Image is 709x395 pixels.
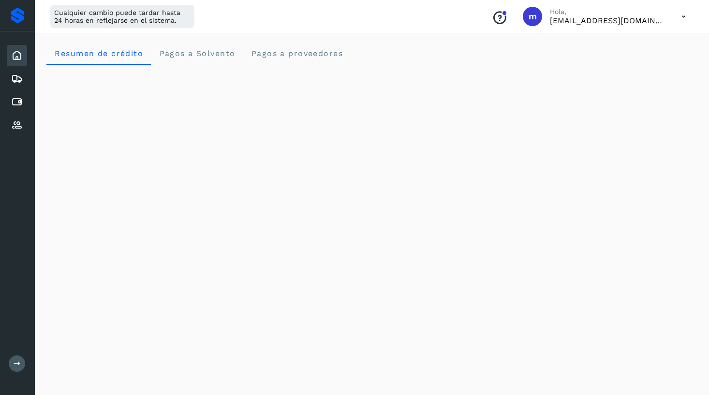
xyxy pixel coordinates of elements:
div: Inicio [7,45,27,66]
p: macosta@avetransportes.com [550,16,666,25]
div: Cualquier cambio puede tardar hasta 24 horas en reflejarse en el sistema. [50,5,194,28]
p: Hola, [550,8,666,16]
span: Resumen de crédito [54,49,143,58]
span: Pagos a proveedores [251,49,343,58]
div: Embarques [7,68,27,89]
div: Proveedores [7,115,27,136]
div: Cuentas por pagar [7,91,27,113]
span: Pagos a Solvento [159,49,235,58]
